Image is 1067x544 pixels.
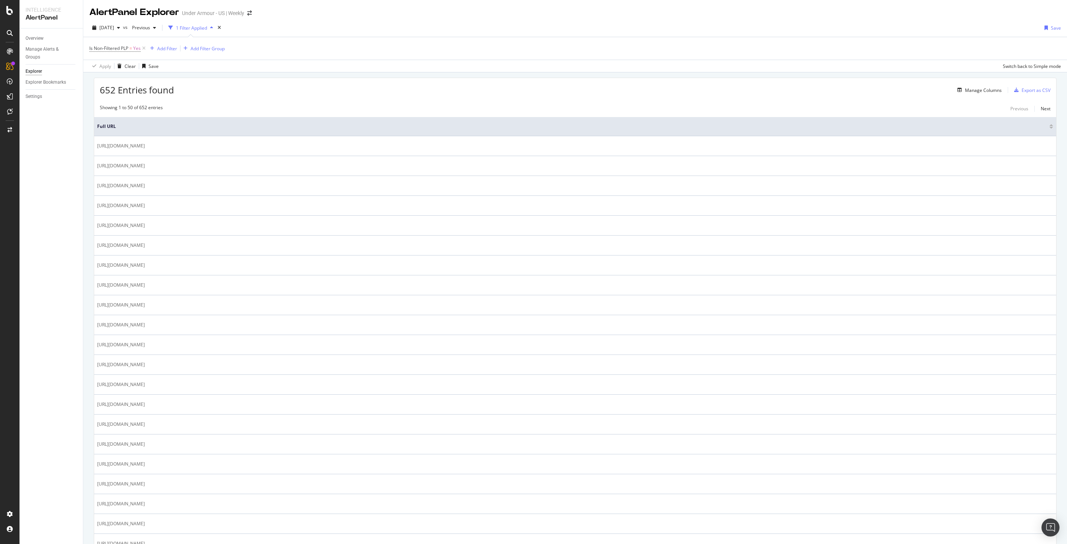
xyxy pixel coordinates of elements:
[100,84,174,96] span: 652 Entries found
[89,45,128,51] span: Is Non-Filtered PLP
[129,24,150,31] span: Previous
[97,222,145,229] span: [URL][DOMAIN_NAME]
[97,162,145,170] span: [URL][DOMAIN_NAME]
[176,25,207,31] div: 1 Filter Applied
[97,520,145,527] span: [URL][DOMAIN_NAME]
[1010,104,1028,113] button: Previous
[97,142,145,150] span: [URL][DOMAIN_NAME]
[89,60,111,72] button: Apply
[26,78,66,86] div: Explorer Bookmarks
[1000,60,1061,72] button: Switch back to Simple mode
[1022,87,1050,93] div: Export as CSV
[89,22,123,34] button: [DATE]
[180,44,225,53] button: Add Filter Group
[191,45,225,52] div: Add Filter Group
[97,500,145,508] span: [URL][DOMAIN_NAME]
[965,87,1002,93] div: Manage Columns
[1041,104,1050,113] button: Next
[26,78,78,86] a: Explorer Bookmarks
[125,63,136,69] div: Clear
[97,460,145,468] span: [URL][DOMAIN_NAME]
[99,63,111,69] div: Apply
[216,24,222,32] div: times
[1003,63,1061,69] div: Switch back to Simple mode
[247,11,252,16] div: arrow-right-arrow-left
[1041,105,1050,112] div: Next
[1010,105,1028,112] div: Previous
[114,60,136,72] button: Clear
[97,421,145,428] span: [URL][DOMAIN_NAME]
[129,45,132,51] span: =
[1041,518,1059,536] div: Open Intercom Messenger
[97,401,145,408] span: [URL][DOMAIN_NAME]
[26,14,77,22] div: AlertPanel
[26,6,77,14] div: Intelligence
[26,45,78,61] a: Manage Alerts & Groups
[99,24,114,31] span: 2025 Sep. 21st
[97,341,145,349] span: [URL][DOMAIN_NAME]
[97,361,145,368] span: [URL][DOMAIN_NAME]
[165,22,216,34] button: 1 Filter Applied
[26,93,42,101] div: Settings
[26,45,71,61] div: Manage Alerts & Groups
[97,242,145,249] span: [URL][DOMAIN_NAME]
[149,63,159,69] div: Save
[954,86,1002,95] button: Manage Columns
[182,9,244,17] div: Under Armour - US | Weekly
[97,381,145,388] span: [URL][DOMAIN_NAME]
[133,43,141,54] span: Yes
[97,123,1047,130] span: Full URL
[97,480,145,488] span: [URL][DOMAIN_NAME]
[26,68,78,75] a: Explorer
[26,93,78,101] a: Settings
[139,60,159,72] button: Save
[157,45,177,52] div: Add Filter
[97,440,145,448] span: [URL][DOMAIN_NAME]
[123,24,129,30] span: vs
[97,182,145,189] span: [URL][DOMAIN_NAME]
[97,261,145,269] span: [URL][DOMAIN_NAME]
[1011,84,1050,96] button: Export as CSV
[129,22,159,34] button: Previous
[97,281,145,289] span: [URL][DOMAIN_NAME]
[1041,22,1061,34] button: Save
[89,6,179,19] div: AlertPanel Explorer
[26,68,42,75] div: Explorer
[147,44,177,53] button: Add Filter
[97,301,145,309] span: [URL][DOMAIN_NAME]
[26,35,44,42] div: Overview
[26,35,78,42] a: Overview
[97,321,145,329] span: [URL][DOMAIN_NAME]
[97,202,145,209] span: [URL][DOMAIN_NAME]
[100,104,163,113] div: Showing 1 to 50 of 652 entries
[1051,25,1061,31] div: Save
